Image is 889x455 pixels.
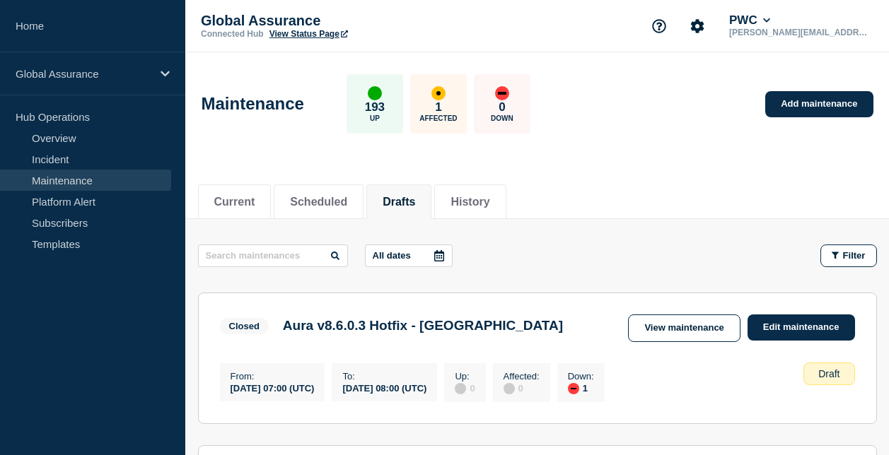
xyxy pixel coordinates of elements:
[504,371,540,382] p: Affected :
[504,383,515,394] div: disabled
[435,100,441,114] p: 1
[342,382,426,394] div: [DATE] 08:00 (UTC)
[368,86,382,100] div: up
[202,94,304,114] h1: Maintenance
[419,114,457,122] p: Affected
[568,383,579,394] div: down
[290,196,347,208] button: Scheduled
[748,314,855,341] a: Edit maintenance
[726,28,873,37] p: [PERSON_NAME][EMAIL_ADDRESS][DOMAIN_NAME]
[455,382,475,394] div: 0
[504,382,540,394] div: 0
[198,244,348,267] input: Search maintenances
[491,114,513,122] p: Down
[803,362,854,385] div: Draft
[269,29,348,39] a: View Status Page
[231,382,315,394] div: [DATE] 07:00 (UTC)
[16,68,151,80] p: Global Assurance
[201,13,484,29] p: Global Assurance
[682,11,712,41] button: Account settings
[431,86,446,100] div: affected
[214,196,255,208] button: Current
[726,13,773,28] button: PWC
[843,250,866,261] span: Filter
[365,244,453,267] button: All dates
[229,321,260,331] div: Closed
[495,86,509,100] div: down
[342,371,426,382] p: To :
[373,250,411,261] p: All dates
[765,91,873,117] a: Add maintenance
[231,371,315,382] p: From :
[455,371,475,382] p: Up :
[283,318,563,333] h3: Aura v8.6.0.3 Hotfix - [GEOGRAPHIC_DATA]
[451,196,489,208] button: History
[365,100,385,114] p: 193
[455,383,466,394] div: disabled
[370,114,380,122] p: Up
[499,100,505,114] p: 0
[568,371,594,382] p: Down :
[820,244,877,267] button: Filter
[644,11,674,41] button: Support
[201,29,264,39] p: Connected Hub
[568,382,594,394] div: 1
[383,196,415,208] button: Drafts
[628,314,740,342] a: View maintenance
